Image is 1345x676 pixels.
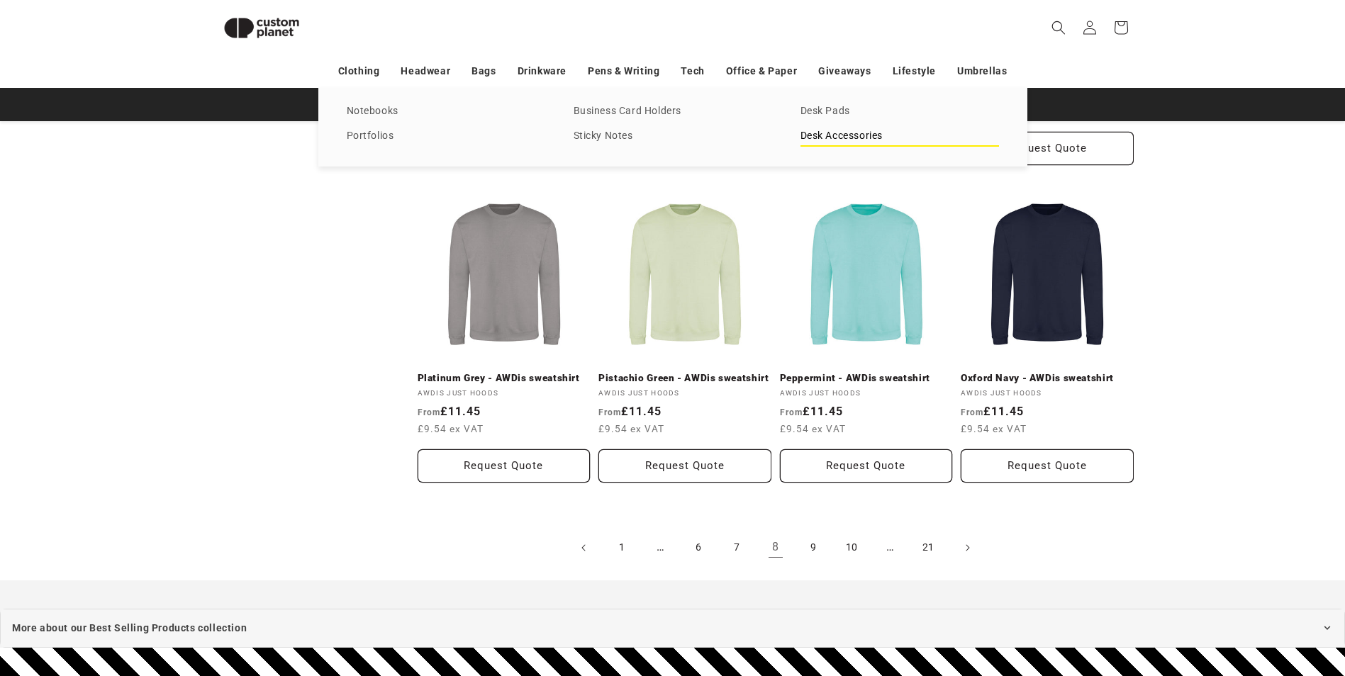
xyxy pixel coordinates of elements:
[418,449,591,483] button: Request Quote
[418,372,591,385] a: Platinum Grey - AWDis sweatshirt
[418,532,1134,563] nav: Pagination
[683,532,715,563] a: Page 6
[780,449,953,483] button: Request Quote
[574,127,772,146] a: Sticky Notes
[951,532,983,563] a: Next page
[961,449,1134,483] button: Request Quote
[913,532,944,563] a: Page 21
[598,449,771,483] button: Request Quote
[598,372,771,385] a: Pistachio Green - AWDis sweatshirt
[347,102,545,121] a: Notebooks
[961,372,1134,385] a: Oxford Navy - AWDis sweatshirt
[798,532,830,563] a: Page 9
[818,59,871,84] a: Giveaways
[12,619,247,637] span: More about our Best Selling Products collection
[569,532,600,563] a: Previous page
[401,59,450,84] a: Headwear
[800,127,999,146] a: Desk Accessories
[1108,523,1345,676] iframe: Chat Widget
[212,6,311,50] img: Custom Planet
[347,127,545,146] a: Portfolios
[875,532,906,563] span: …
[518,59,567,84] a: Drinkware
[800,102,999,121] a: Desk Pads
[837,532,868,563] a: Page 10
[471,59,496,84] a: Bags
[574,102,772,121] a: Business Card Holders
[780,372,953,385] a: Peppermint - AWDis sweatshirt
[607,532,638,563] a: Page 1
[893,59,936,84] a: Lifestyle
[645,532,676,563] span: …
[588,59,659,84] a: Pens & Writing
[338,59,380,84] a: Clothing
[1043,12,1074,43] summary: Search
[957,59,1007,84] a: Umbrellas
[726,59,797,84] a: Office & Paper
[722,532,753,563] a: Page 7
[760,532,791,563] a: Page 8
[681,59,704,84] a: Tech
